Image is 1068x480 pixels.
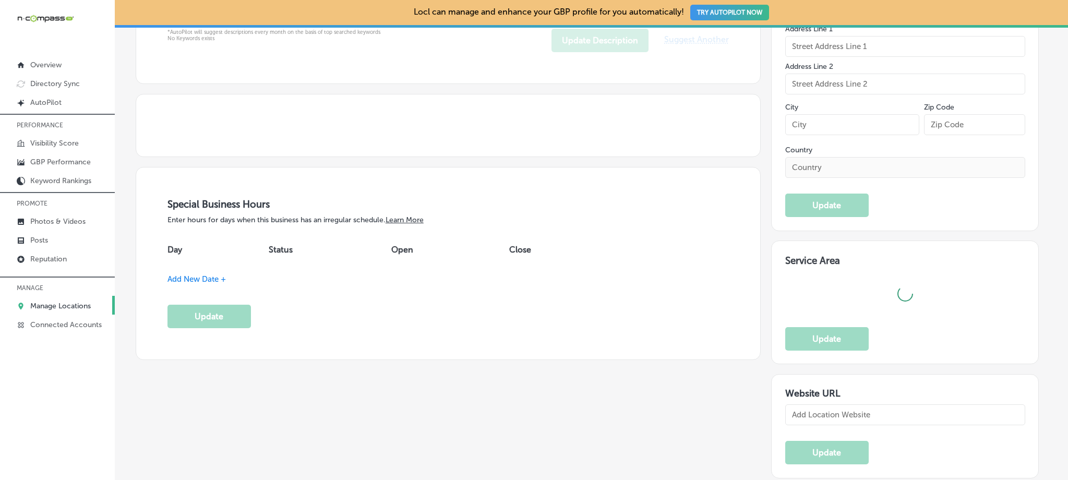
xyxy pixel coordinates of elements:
label: Country [785,146,1025,154]
button: Update [167,305,251,328]
p: Overview [30,61,62,69]
p: AutoPilot [30,98,62,107]
button: Update [785,441,869,464]
a: Learn More [386,215,424,224]
p: Visibility Score [30,139,79,148]
h3: Service Area [785,255,1025,270]
th: Close [509,235,589,264]
input: Country [785,157,1025,178]
p: GBP Performance [30,158,91,166]
input: Street Address Line 1 [785,36,1025,57]
p: Reputation [30,255,67,263]
th: Day [167,235,269,264]
th: Open [391,235,509,264]
span: Add New Date + [167,274,226,284]
p: Connected Accounts [30,320,102,329]
label: Address Line 1 [785,25,1025,33]
input: Zip Code [924,114,1025,135]
button: Update [785,327,869,351]
input: City [785,114,919,135]
h3: Website URL [785,388,1025,399]
button: TRY AUTOPILOT NOW [690,5,769,20]
label: Zip Code [924,103,954,112]
p: Keyword Rankings [30,176,91,185]
label: City [785,103,798,112]
th: Status [269,235,391,264]
input: Add Location Website [785,404,1025,425]
p: Enter hours for days when this business has an irregular schedule. [167,215,729,224]
button: Update [785,194,869,217]
p: Photos & Videos [30,217,86,226]
img: 660ab0bf-5cc7-4cb8-ba1c-48b5ae0f18e60NCTV_CLogo_TV_Black_-500x88.png [17,14,74,23]
p: Directory Sync [30,79,80,88]
h3: Special Business Hours [167,198,729,210]
p: Posts [30,236,48,245]
label: Address Line 2 [785,62,1025,71]
input: Street Address Line 2 [785,74,1025,94]
p: Manage Locations [30,302,91,310]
